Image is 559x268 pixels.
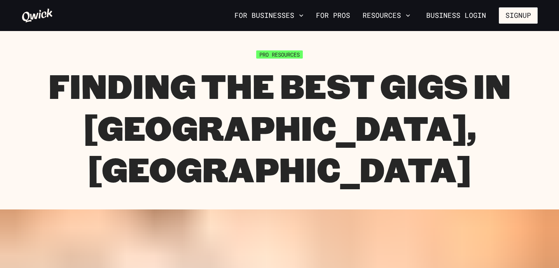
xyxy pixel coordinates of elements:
[231,9,307,22] button: For Businesses
[499,7,538,24] button: Signup
[256,50,303,59] span: Pro Resources
[313,9,353,22] a: For Pros
[359,9,413,22] button: Resources
[420,7,493,24] a: Business Login
[21,65,538,190] h1: Finding the Best Gigs in [GEOGRAPHIC_DATA], [GEOGRAPHIC_DATA]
